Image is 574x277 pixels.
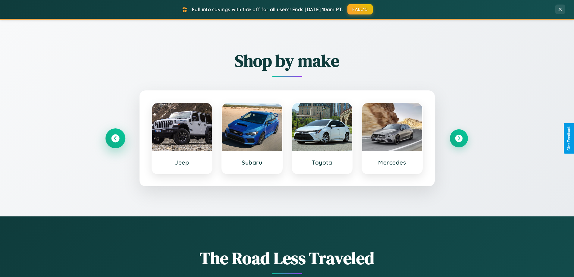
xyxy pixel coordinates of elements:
span: Fall into savings with 15% off for all users! Ends [DATE] 10am PT. [192,6,343,12]
button: FALL15 [347,4,373,14]
div: Give Feedback [567,126,571,151]
h1: The Road Less Traveled [106,247,468,270]
h3: Toyota [298,159,346,166]
h3: Mercedes [368,159,416,166]
h3: Jeep [158,159,206,166]
h3: Subaru [228,159,276,166]
h2: Shop by make [106,49,468,72]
